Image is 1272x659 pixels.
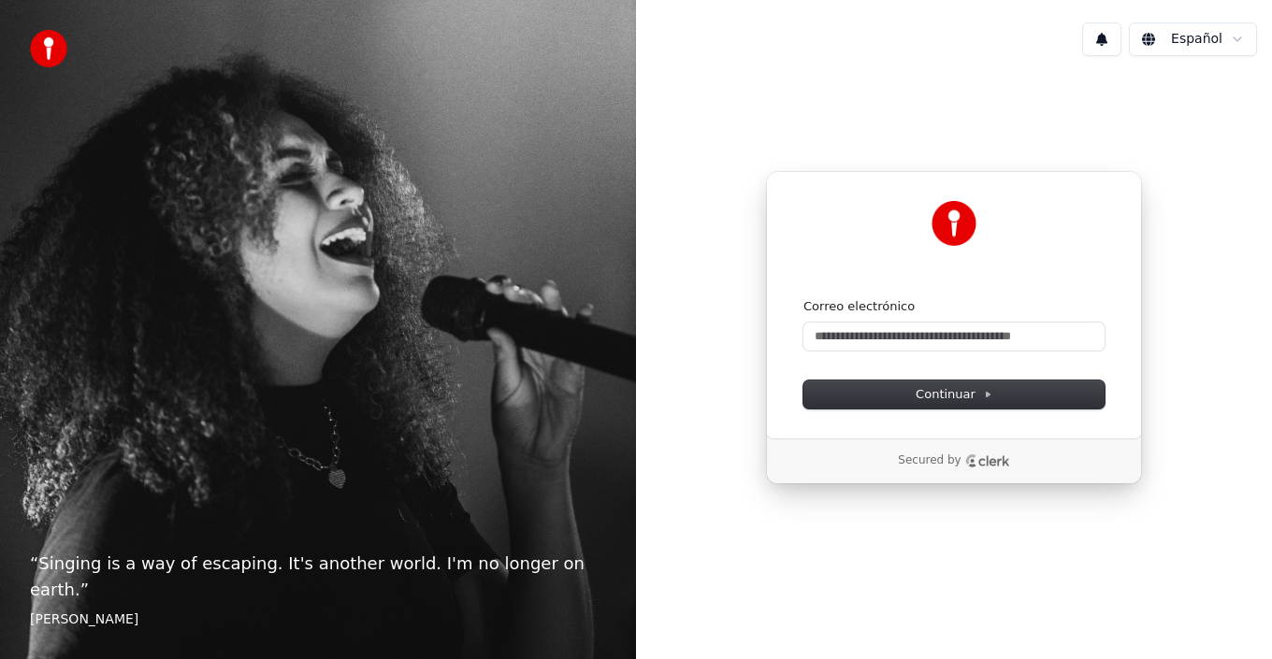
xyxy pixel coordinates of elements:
[803,298,915,315] label: Correo electrónico
[30,610,606,629] footer: [PERSON_NAME]
[30,551,606,603] p: “ Singing is a way of escaping. It's another world. I'm no longer on earth. ”
[932,201,976,246] img: Youka
[898,453,961,468] p: Secured by
[916,386,992,403] span: Continuar
[965,454,1010,467] a: Clerk logo
[30,30,67,67] img: youka
[803,380,1105,408] button: Continuar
